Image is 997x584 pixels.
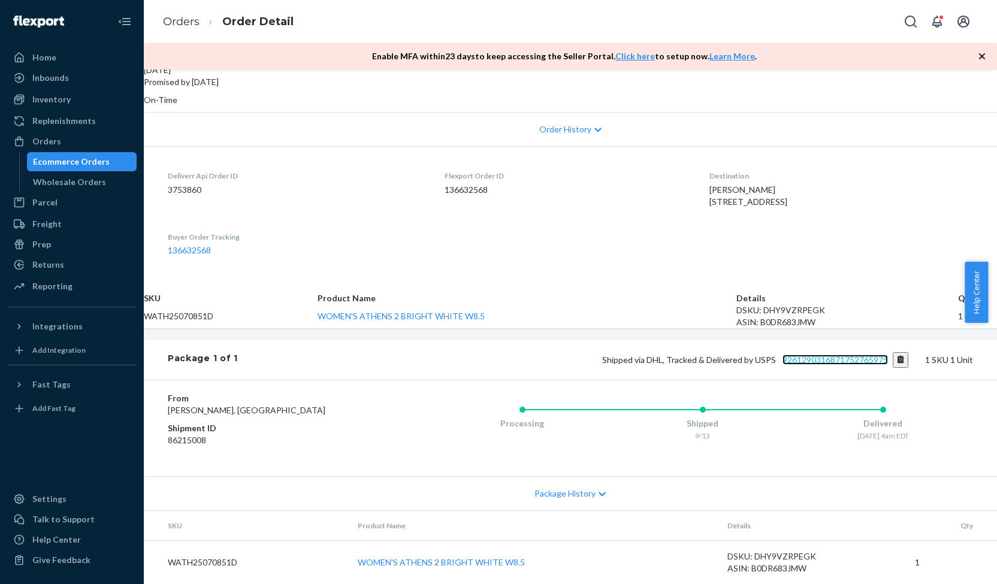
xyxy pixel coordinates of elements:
dt: Destination [709,171,973,181]
a: Parcel [7,193,137,212]
div: Give Feedback [32,554,90,566]
a: Add Integration [7,341,137,360]
a: Settings [7,489,137,509]
a: Help Center [7,530,137,549]
span: Package History [534,488,596,500]
div: Delivered [793,417,973,429]
a: Home [7,48,137,67]
div: DSKU: DHY9VZRPEGK [727,550,896,562]
dt: Shipment ID [168,422,384,434]
th: Details [736,292,958,304]
button: Open Search Box [899,10,923,34]
a: Replenishments [7,111,137,131]
a: Orders [163,15,200,28]
div: Settings [32,493,67,505]
a: Click here [615,51,655,61]
div: Home [32,52,56,63]
div: [DATE] [144,64,997,76]
div: Freight [32,218,62,230]
div: [DATE] 4am EDT [793,431,973,441]
th: Product Name [318,292,736,304]
a: Inbounds [7,68,137,87]
button: Open notifications [925,10,949,34]
div: Fast Tags [32,379,71,391]
div: Shipped [612,417,793,429]
td: 1 [958,304,997,328]
td: WATH25070851D [144,304,318,328]
div: Integrations [32,320,83,332]
div: Help Center [32,534,81,546]
div: Inbounds [32,72,69,84]
button: Close Navigation [113,10,137,34]
td: WATH25070851D [144,540,348,584]
dt: From [168,392,384,404]
button: Give Feedback [7,550,137,570]
div: Replenishments [32,115,96,127]
ol: breadcrumbs [153,4,303,40]
div: Orders [32,135,61,147]
div: ASIN: B0DR683JMW [727,562,896,574]
div: Wholesale Orders [33,176,106,188]
a: Ecommerce Orders [27,152,137,171]
span: Order History [539,123,591,135]
dd: 3753860 [168,184,425,196]
a: Prep [7,235,137,254]
div: ASIN: B0DR683JMW [736,316,958,328]
button: Copy tracking number [893,352,909,368]
div: Package 1 of 1 [168,352,238,368]
a: WOMEN'S ATHENS 2 BRIGHT WHITE W8.5 [318,311,485,321]
div: 1 SKU 1 Unit [238,352,973,368]
th: Details [718,511,905,541]
th: Product Name [348,511,718,541]
button: Integrations [7,317,137,336]
div: Add Integration [32,345,86,355]
a: Freight [7,214,137,234]
th: Qty [905,511,997,541]
span: Shipped via DHL, Tracked & Delivered by USPS [602,355,909,365]
div: Returns [32,259,64,271]
div: Inventory [32,93,71,105]
dt: Deliverr Api Order ID [168,171,425,181]
th: Qty [958,292,997,304]
dt: Flexport Order ID [445,171,690,181]
p: Enable MFA within 23 days to keep accessing the Seller Portal. to setup now. . [372,50,757,62]
a: 9261290316871752765975 [783,355,888,365]
a: 136632568 [168,245,211,255]
a: WOMEN'S ATHENS 2 BRIGHT WHITE W8.5 [358,557,525,567]
img: Flexport logo [13,16,64,28]
a: Wholesale Orders [27,173,137,192]
a: Learn More [709,51,755,61]
div: 9/13 [612,431,793,441]
a: Orders [7,132,137,151]
dt: Buyer Order Tracking [168,232,425,242]
div: Reporting [32,280,72,292]
a: Talk to Support [7,510,137,529]
div: Parcel [32,196,58,208]
div: DSKU: DHY9VZRPEGK [736,304,958,316]
span: [PERSON_NAME], [GEOGRAPHIC_DATA] [168,405,325,415]
dd: 136632568 [445,184,690,196]
a: Order Detail [222,15,294,28]
div: Add Fast Tag [32,403,75,413]
button: Help Center [965,262,988,323]
th: SKU [144,292,318,304]
a: Reporting [7,277,137,296]
div: Talk to Support [32,513,95,525]
td: 1 [905,540,997,584]
div: Processing [432,417,612,429]
p: Promised by [DATE] [144,76,997,88]
a: Add Fast Tag [7,399,137,418]
a: Inventory [7,90,137,109]
div: Ecommerce Orders [33,156,110,168]
span: [PERSON_NAME] [STREET_ADDRESS] [709,184,787,207]
button: Open account menu [951,10,975,34]
div: Prep [32,238,51,250]
dd: 86215008 [168,434,384,446]
th: SKU [144,511,348,541]
button: Fast Tags [7,375,137,394]
p: On-Time [144,94,997,106]
a: Returns [7,255,137,274]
